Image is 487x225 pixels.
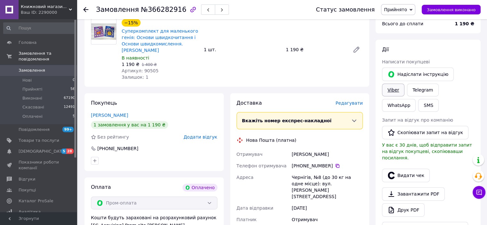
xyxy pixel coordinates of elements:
[19,40,37,45] span: Головна
[22,86,42,92] span: Прийняті
[19,187,36,193] span: Покупці
[382,99,416,112] a: WhatsApp
[427,7,475,12] span: Замовлення виконано
[290,172,364,202] div: Чернігів, №8 (до 30 кг на одне місце): вул. [PERSON_NAME][STREET_ADDRESS]
[122,19,141,27] div: −15%
[290,149,364,160] div: [PERSON_NAME]
[290,202,364,214] div: [DATE]
[316,6,375,13] div: Статус замовлення
[19,159,59,171] span: Показники роботи компанії
[91,23,116,40] img: Суперкомплект для маленького генія: Основи швидкочитання і Основи швидкомислення. Василь Федієнко
[91,121,168,129] div: 1 замовлення у вас на 1 190 ₴
[122,75,149,80] span: Залишок: 1
[142,62,157,67] span: 1 400 ₴
[122,55,149,60] span: В наявності
[141,6,186,13] span: №366282916
[407,84,438,96] a: Telegram
[382,68,454,81] button: Надіслати інструкцію
[97,134,129,140] span: Без рейтингу
[97,145,139,152] div: [PHONE_NUMBER]
[473,186,485,199] button: Чат з покупцем
[62,127,74,132] span: 99+
[382,169,430,182] button: Видати чек
[382,84,404,96] a: Viber
[73,114,75,119] span: 5
[22,114,43,119] span: Оплачені
[64,104,75,110] span: 12491
[19,51,77,62] span: Замовлення та повідомлення
[61,149,66,154] span: 5
[422,5,481,14] button: Замовлення виконано
[122,28,198,53] a: Суперкомплект для маленького генія: Основи швидкочитання і Основи швидкомислення. [PERSON_NAME]
[382,21,423,26] span: Всього до сплати
[382,117,453,123] span: Запит на відгук про компанію
[384,7,407,12] span: Прийнято
[183,184,217,191] div: Оплачено
[19,149,66,154] span: [DEMOGRAPHIC_DATA]
[22,95,42,101] span: Виконані
[19,209,41,215] span: Аналітика
[237,100,262,106] span: Доставка
[19,176,35,182] span: Відгуки
[22,104,44,110] span: Скасовані
[21,10,77,15] div: Ваш ID: 2290000
[22,77,32,83] span: Нові
[19,198,53,204] span: Каталог ProSale
[122,68,158,73] span: Артикул: 90505
[73,77,75,83] span: 0
[242,118,332,123] span: Вкажіть номер експрес-накладної
[201,45,283,54] div: 1 шт.
[237,163,287,168] span: Телефон отримувача
[91,113,128,118] a: [PERSON_NAME]
[237,205,273,211] span: Дата відправки
[283,45,347,54] div: 1 190 ₴
[245,137,298,143] div: Нова Пошта (платна)
[336,100,363,106] span: Редагувати
[382,187,445,201] a: Завантажити PDF
[237,217,257,222] span: Платник
[237,175,254,180] span: Адреса
[183,134,217,140] span: Додати відгук
[83,6,88,13] div: Повернутися назад
[382,46,389,52] span: Дії
[382,126,468,139] button: Скопіювати запит на відгук
[91,100,117,106] span: Покупець
[91,184,111,190] span: Оплата
[64,95,75,101] span: 67190
[19,68,45,73] span: Замовлення
[3,22,76,34] input: Пошук
[70,86,75,92] span: 56
[455,21,474,26] b: 1 190 ₴
[350,43,363,56] a: Редагувати
[382,59,430,64] span: Написати покупцеві
[21,4,69,10] span: Книжковий магазин "ПАПІРУС"
[237,152,263,157] span: Отримувач
[19,138,59,143] span: Товари та послуги
[122,62,139,67] span: 1 190 ₴
[292,163,363,169] div: [PHONE_NUMBER]
[66,149,74,154] span: 28
[418,99,439,112] button: SMS
[96,6,139,13] span: Замовлення
[19,127,50,133] span: Повідомлення
[382,203,425,217] a: Друк PDF
[382,142,472,160] span: У вас є 30 днів, щоб відправити запит на відгук покупцеві, скопіювавши посилання.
